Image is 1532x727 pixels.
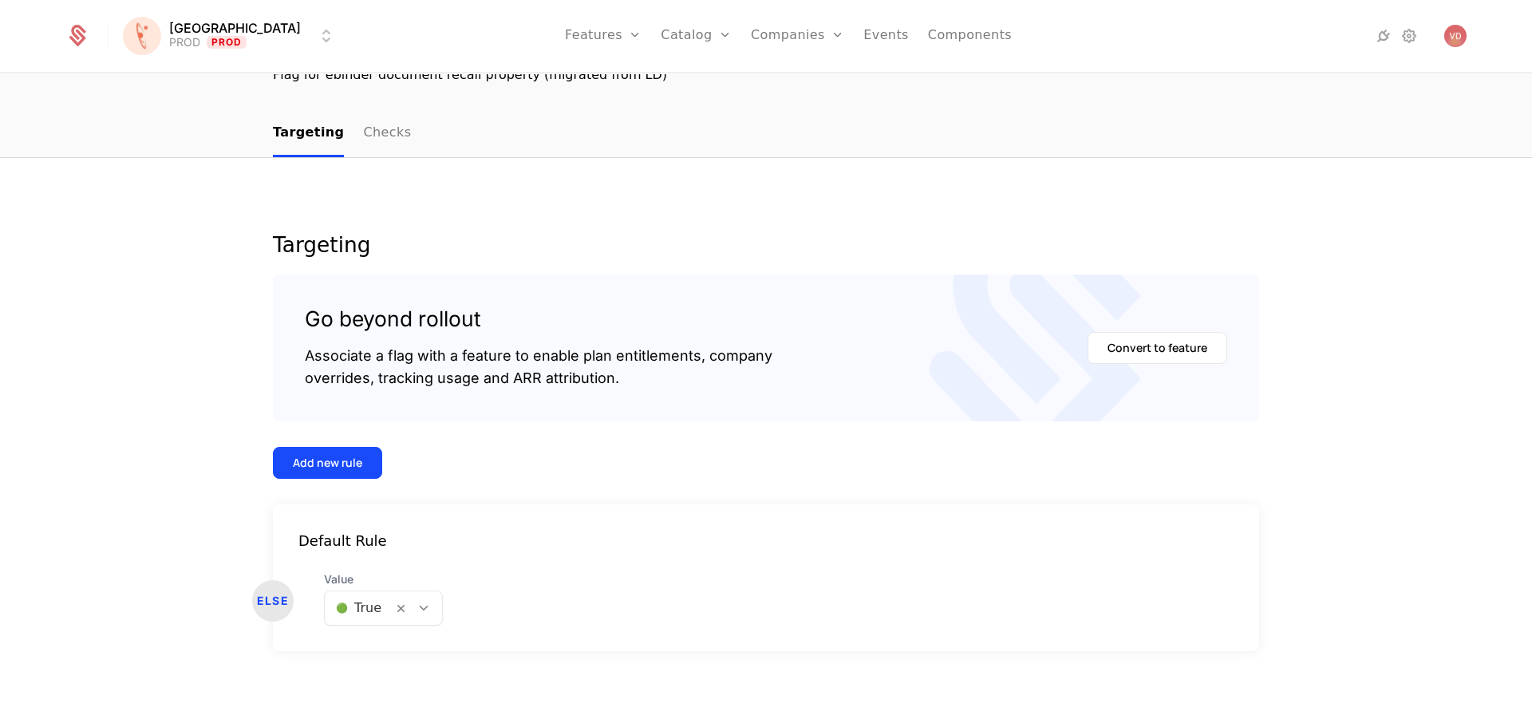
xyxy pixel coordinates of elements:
[123,17,161,55] img: Florence
[293,455,362,471] div: Add new rule
[273,65,1259,85] div: Flag for ebinder document recall property (migrated from LD)
[305,306,772,332] div: Go beyond rollout
[169,22,301,34] span: [GEOGRAPHIC_DATA]
[273,530,1259,552] div: Default Rule
[273,235,1259,255] div: Targeting
[273,110,1259,157] nav: Main
[169,34,200,50] div: PROD
[273,447,382,479] button: Add new rule
[207,36,247,49] span: Prod
[252,580,294,622] div: ELSE
[273,110,411,157] ul: Choose Sub Page
[363,110,411,157] a: Checks
[1400,26,1419,45] a: Settings
[1444,25,1467,47] button: Open user button
[324,571,443,587] span: Value
[1088,332,1227,364] button: Convert to feature
[305,345,772,389] div: Associate a flag with a feature to enable plan entitlements, company overrides, tracking usage an...
[273,110,344,157] a: Targeting
[1374,26,1393,45] a: Integrations
[1444,25,1467,47] img: Vasilije Dolic
[128,18,336,53] button: Select environment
